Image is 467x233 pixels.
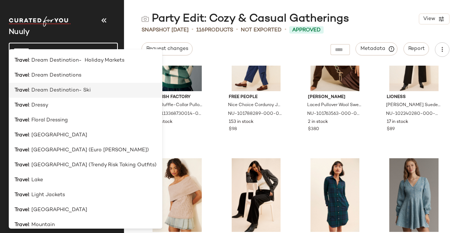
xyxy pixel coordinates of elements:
[307,102,362,109] span: Laced Pullover Wool Sweater
[196,26,233,34] div: Products
[236,26,238,34] span: •
[386,102,440,109] span: [PERSON_NAME] Suede Jeans
[387,119,408,125] span: 17 in stock
[381,158,447,232] img: 4130611840017_040_b
[142,26,189,34] span: Snapshot [DATE]
[360,46,393,52] span: Metadata
[29,206,87,214] span: : [GEOGRAPHIC_DATA]
[9,16,71,27] img: cfy_white_logo.C9jOOHJF.svg
[308,126,319,133] span: $380
[29,176,43,184] span: : Lake
[150,94,204,101] span: English Factory
[149,111,204,117] span: NU-4113368730014-000-030
[15,191,29,199] b: Travel
[15,131,29,139] b: Travel
[356,42,398,55] button: Metadata
[29,146,149,154] span: : [GEOGRAPHIC_DATA] (Euro [PERSON_NAME])
[196,27,205,33] span: 116
[142,42,193,55] button: Request changes
[15,176,29,184] b: Travel
[386,111,440,117] span: NU-102240280-000-001
[302,158,368,232] img: 65148066_009_b4
[142,12,349,26] div: Party Edit: Cozy & Casual Gatherings
[15,116,29,124] b: Travel
[285,26,286,34] span: •
[29,221,55,229] span: : Mountain
[408,46,425,52] span: Report
[423,16,435,22] span: View
[308,94,362,101] span: [PERSON_NAME]
[228,111,282,117] span: NU-101788289-000-041
[308,119,328,125] span: 2 in stock
[15,221,29,229] b: Travel
[29,131,87,139] span: : [GEOGRAPHIC_DATA]
[15,57,29,64] b: Travel
[192,26,193,34] span: •
[15,161,29,169] b: Travel
[229,119,254,125] span: 153 in stock
[15,206,29,214] b: Travel
[29,191,65,199] span: : Light Jackets
[29,161,157,169] span: : [GEOGRAPHIC_DATA] (Trendy Risk Taking Outfits)
[15,86,29,94] b: Travel
[29,71,81,79] span: : Dream Destinations
[15,146,29,154] b: Travel
[9,28,30,36] span: Current Company Name
[223,158,289,232] img: 92786045_001_b
[404,42,429,55] button: Report
[15,101,29,109] b: Travel
[15,71,29,79] b: Travel
[149,102,204,109] span: Plaid Ruffle-Collar Pullover Sweater
[419,13,449,24] button: View
[229,94,283,101] span: Free People
[292,26,321,34] span: Approved
[29,86,91,94] span: : Dream Destination- Ski
[142,15,149,23] img: svg%3e
[241,26,282,34] span: Not Exported
[229,126,237,133] span: $98
[146,46,188,52] span: Request changes
[228,102,282,109] span: Nice Choice Corduroy Jeans
[29,116,68,124] span: : Floral Dressing
[307,111,362,117] span: NU-101763563-000-020
[29,57,124,64] span: : Dream Destination- Holiday Markets
[387,94,441,101] span: Lioness
[387,126,395,133] span: $89
[29,101,48,109] span: : Dressy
